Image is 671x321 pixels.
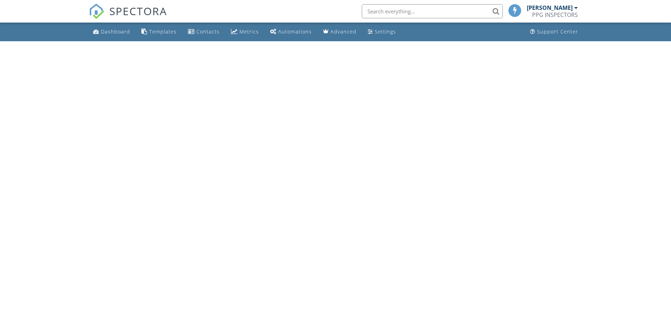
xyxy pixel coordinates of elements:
[101,28,130,35] div: Dashboard
[537,28,578,35] div: Support Center
[267,25,315,38] a: Automations (Basic)
[90,25,133,38] a: Dashboard
[239,28,259,35] div: Metrics
[278,28,312,35] div: Automations
[196,28,220,35] div: Contacts
[330,28,356,35] div: Advanced
[89,4,104,19] img: The Best Home Inspection Software - Spectora
[365,25,399,38] a: Settings
[532,11,578,18] div: PPG INSPECTORS
[228,25,262,38] a: Metrics
[375,28,396,35] div: Settings
[89,10,167,24] a: SPECTORA
[362,4,503,18] input: Search everything...
[109,4,167,18] span: SPECTORA
[527,25,581,38] a: Support Center
[149,28,177,35] div: Templates
[185,25,222,38] a: Contacts
[320,25,359,38] a: Advanced
[527,4,573,11] div: [PERSON_NAME]
[139,25,179,38] a: Templates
